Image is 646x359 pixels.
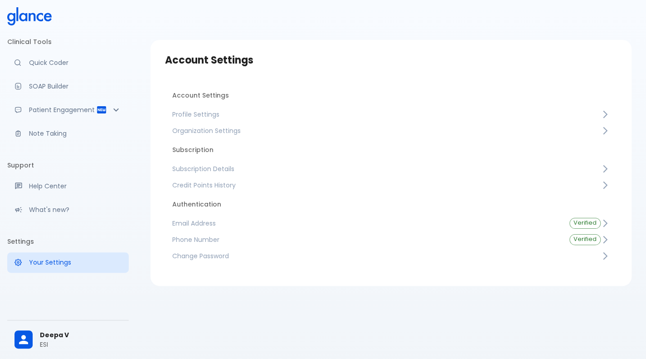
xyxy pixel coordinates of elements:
a: Manage your settings [7,252,129,272]
li: Authentication [165,193,617,215]
li: Subscription [165,139,617,161]
div: Patient Reports & Referrals [7,100,129,120]
p: Note Taking [29,129,121,138]
li: Support [7,154,129,176]
a: Organization Settings [165,123,617,139]
p: Patient Engagement [29,105,96,114]
p: ESI [40,340,121,349]
p: What's new? [29,205,121,214]
span: Email Address [172,219,555,228]
a: Subscription Details [165,161,617,177]
div: Recent updates and feature releases [7,200,129,220]
div: Deepa VESI [7,324,129,355]
span: Deepa V [40,330,121,340]
span: Profile Settings [172,110,601,119]
li: Clinical Tools [7,31,129,53]
span: Verified [570,220,600,226]
a: Credit Points History [165,177,617,193]
a: Docugen: Compose a clinical documentation in seconds [7,76,129,96]
a: Advanced note-taking [7,123,129,143]
a: Moramiz: Find ICD10AM codes instantly [7,53,129,73]
span: Phone Number [172,235,555,244]
a: Phone NumberVerified [165,231,617,248]
p: Your Settings [29,258,121,267]
span: Subscription Details [172,164,601,173]
a: Profile Settings [165,106,617,123]
span: Organization Settings [172,126,601,135]
a: Email AddressVerified [165,215,617,231]
h3: Account Settings [165,54,617,66]
span: Credit Points History [172,181,601,190]
li: Account Settings [165,84,617,106]
span: Verified [570,236,600,243]
span: Change Password [172,251,601,261]
p: SOAP Builder [29,82,121,91]
a: Change Password [165,248,617,264]
li: Settings [7,231,129,252]
p: Help Center [29,182,121,191]
a: Get help from our support team [7,176,129,196]
p: Quick Coder [29,58,121,67]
